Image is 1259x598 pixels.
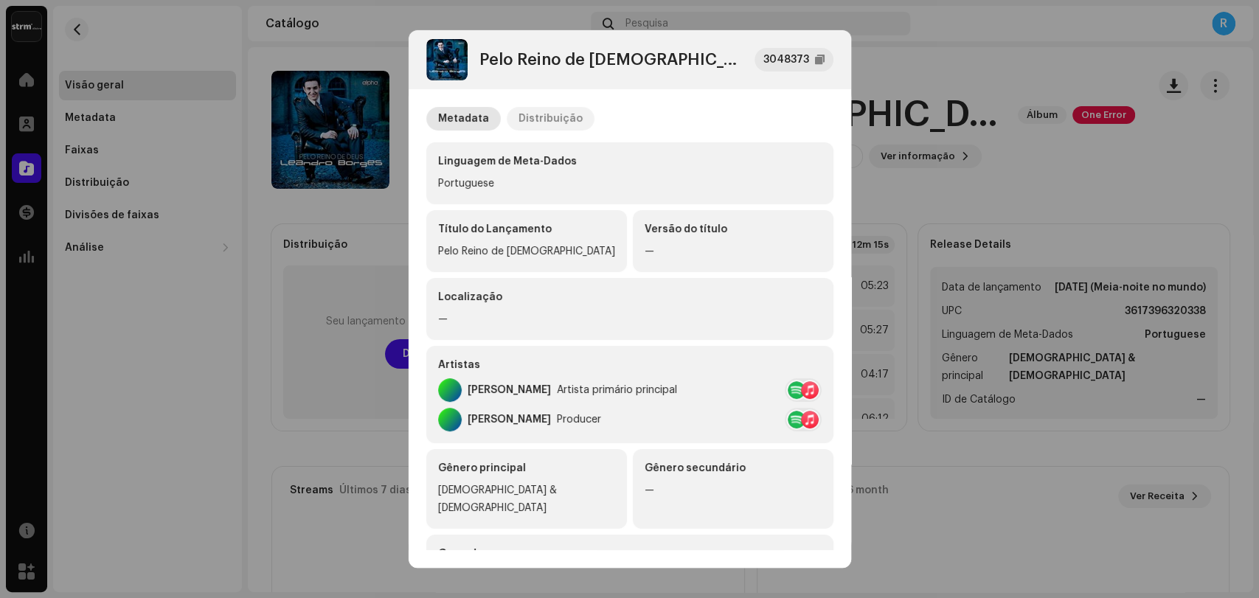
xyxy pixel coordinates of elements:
[438,175,822,192] div: Portuguese
[468,414,551,425] div: [PERSON_NAME]
[645,243,822,260] div: —
[557,384,677,396] div: Artista primário principal
[645,481,822,499] div: —
[438,358,822,372] div: Artistas
[438,222,615,237] div: Título do Lançamento
[438,310,822,328] div: —
[557,414,601,425] div: Producer
[438,546,822,561] div: Gravadora
[426,39,468,80] img: bd1b4881-0b9f-44a4-a5f1-144f66b6dd01
[438,154,822,169] div: Linguagem de Meta-Dados
[438,461,615,476] div: Gênero principal
[438,243,615,260] div: Pelo Reino de [DEMOGRAPHIC_DATA]
[438,481,615,517] div: [DEMOGRAPHIC_DATA] & [DEMOGRAPHIC_DATA]
[645,222,822,237] div: Versão do título
[438,290,822,305] div: Localização
[763,51,809,69] div: 3048373
[518,107,583,131] div: Distribuição
[468,384,551,396] div: [PERSON_NAME]
[479,51,743,69] div: Pelo Reino de [DEMOGRAPHIC_DATA]
[645,461,822,476] div: Gênero secundário
[438,107,489,131] div: Metadata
